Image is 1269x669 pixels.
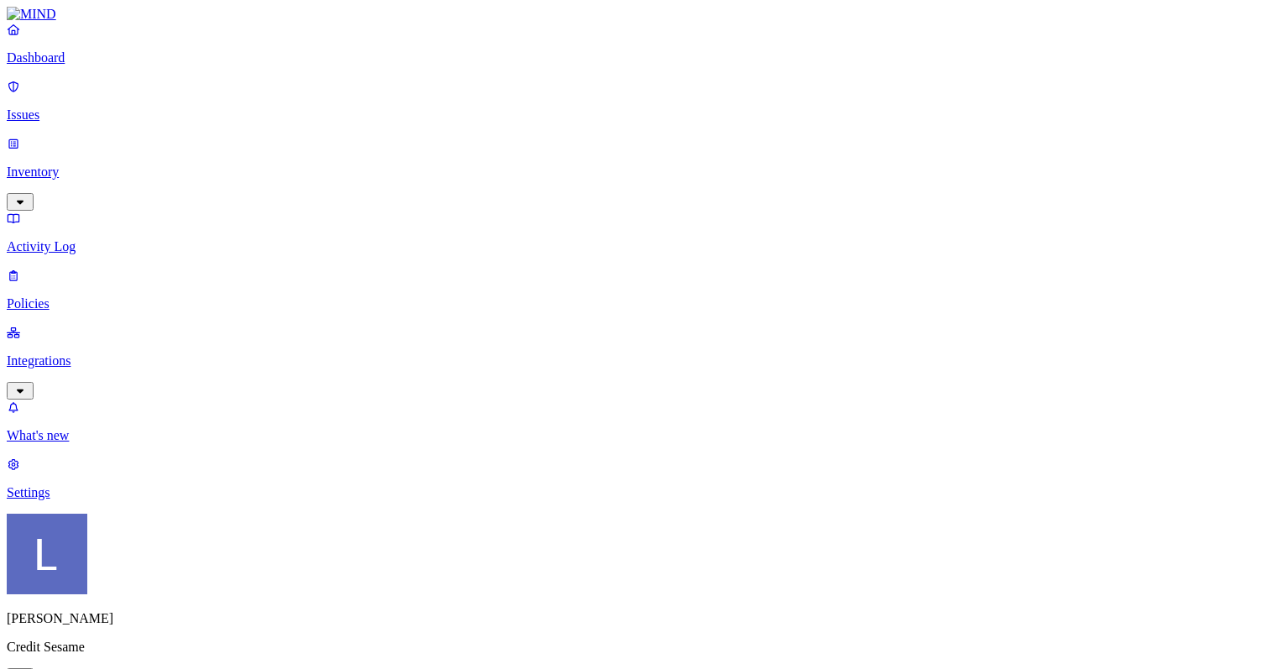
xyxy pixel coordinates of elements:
[7,136,1262,208] a: Inventory
[7,50,1262,65] p: Dashboard
[7,485,1262,500] p: Settings
[7,79,1262,123] a: Issues
[7,7,1262,22] a: MIND
[7,325,1262,397] a: Integrations
[7,7,56,22] img: MIND
[7,611,1262,626] p: [PERSON_NAME]
[7,211,1262,254] a: Activity Log
[7,107,1262,123] p: Issues
[7,296,1262,311] p: Policies
[7,165,1262,180] p: Inventory
[7,400,1262,443] a: What's new
[7,457,1262,500] a: Settings
[7,22,1262,65] a: Dashboard
[7,239,1262,254] p: Activity Log
[7,428,1262,443] p: What's new
[7,640,1262,655] p: Credit Sesame
[7,353,1262,368] p: Integrations
[7,514,87,594] img: Logan Cai
[7,268,1262,311] a: Policies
